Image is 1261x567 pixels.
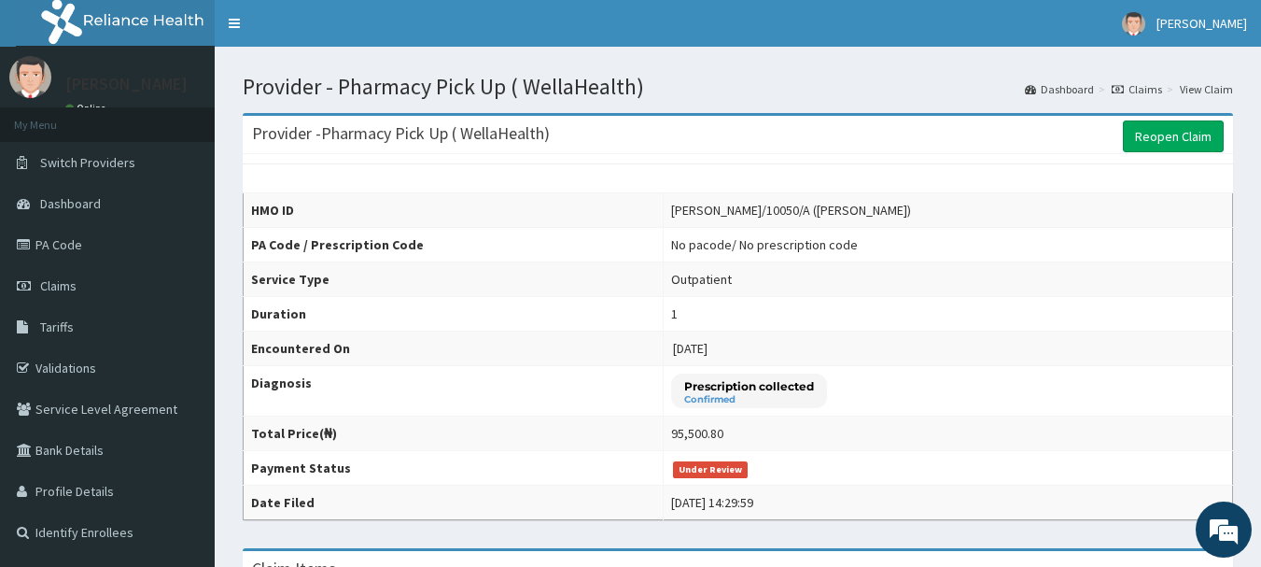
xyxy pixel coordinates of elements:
th: Encountered On [244,332,664,366]
img: User Image [9,56,51,98]
span: Switch Providers [40,154,135,171]
a: Online [65,102,110,115]
span: [DATE] [673,340,708,357]
th: Diagnosis [244,366,664,417]
div: 1 [671,305,678,323]
div: [PERSON_NAME]/10050/A ([PERSON_NAME]) [671,201,911,220]
h1: Provider - Pharmacy Pick Up ( WellaHealth) [243,75,1233,99]
th: HMO ID [244,193,664,228]
span: [PERSON_NAME] [1156,15,1247,32]
a: Claims [1112,81,1162,97]
th: Total Price(₦) [244,417,664,451]
div: [DATE] 14:29:59 [671,493,753,512]
a: View Claim [1180,81,1233,97]
th: Service Type [244,262,664,297]
th: Date Filed [244,486,664,520]
a: Reopen Claim [1123,120,1224,152]
span: Tariffs [40,319,74,335]
div: No pacode / No prescription code [671,235,858,254]
a: Dashboard [1025,81,1094,97]
th: PA Code / Prescription Code [244,228,664,262]
th: Duration [244,297,664,332]
small: Confirmed [684,395,814,404]
span: Claims [40,277,77,294]
div: 95,500.80 [671,424,723,443]
p: [PERSON_NAME] [65,76,188,92]
span: Dashboard [40,195,101,212]
div: Outpatient [671,270,732,289]
img: User Image [1122,12,1145,35]
span: Under Review [673,461,749,478]
p: Prescription collected [684,378,814,394]
h3: Provider - Pharmacy Pick Up ( WellaHealth) [252,125,550,142]
th: Payment Status [244,451,664,486]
